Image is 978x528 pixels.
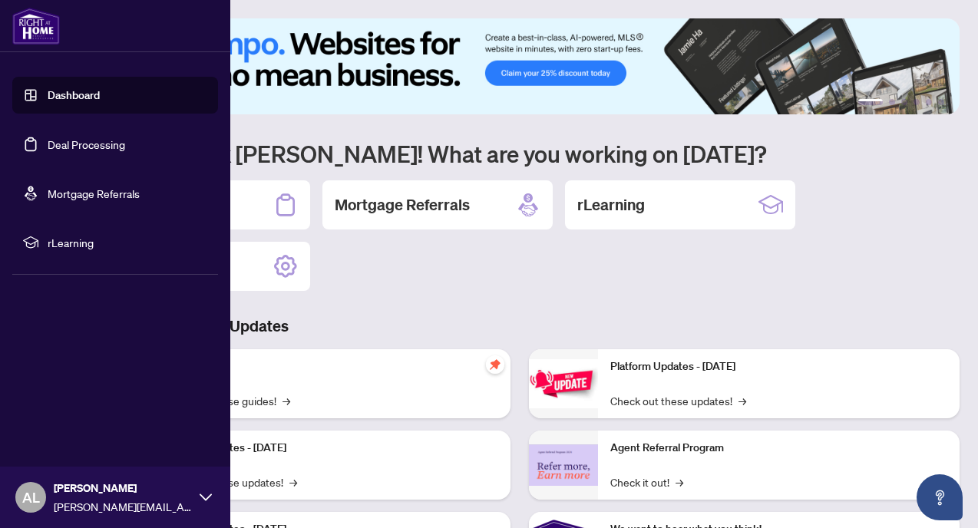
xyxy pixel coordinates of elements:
[676,474,683,490] span: →
[926,99,932,105] button: 5
[914,99,920,105] button: 4
[610,358,947,375] p: Platform Updates - [DATE]
[486,355,504,374] span: pushpin
[858,99,883,105] button: 1
[80,315,960,337] h3: Brokerage & Industry Updates
[54,480,192,497] span: [PERSON_NAME]
[610,474,683,490] a: Check it out!→
[48,137,125,151] a: Deal Processing
[48,186,140,200] a: Mortgage Referrals
[48,88,100,102] a: Dashboard
[80,139,960,168] h1: Welcome back [PERSON_NAME]! What are you working on [DATE]?
[161,358,498,375] p: Self-Help
[610,440,947,457] p: Agent Referral Program
[738,392,746,409] span: →
[917,474,963,520] button: Open asap
[577,194,645,216] h2: rLearning
[889,99,895,105] button: 2
[529,359,598,408] img: Platform Updates - June 23, 2025
[48,234,207,251] span: rLearning
[12,8,60,45] img: logo
[161,440,498,457] p: Platform Updates - [DATE]
[938,99,944,105] button: 6
[54,498,192,515] span: [PERSON_NAME][EMAIL_ADDRESS][DOMAIN_NAME]
[80,18,960,114] img: Slide 0
[901,99,907,105] button: 3
[529,444,598,487] img: Agent Referral Program
[282,392,290,409] span: →
[289,474,297,490] span: →
[335,194,470,216] h2: Mortgage Referrals
[22,487,40,508] span: AL
[610,392,746,409] a: Check out these updates!→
